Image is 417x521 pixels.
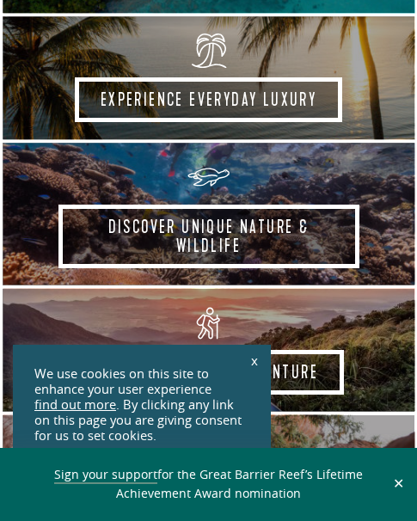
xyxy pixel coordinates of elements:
a: Sign your support [54,466,157,484]
span: for the Great Barrier Reef’s Lifetime Achievement Award nomination [54,466,363,502]
button: Close [389,476,408,492]
a: find out more [34,397,116,413]
div: We use cookies on this site to enhance your user experience . By clicking any link on this page y... [34,366,249,444]
a: x [242,341,267,379]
